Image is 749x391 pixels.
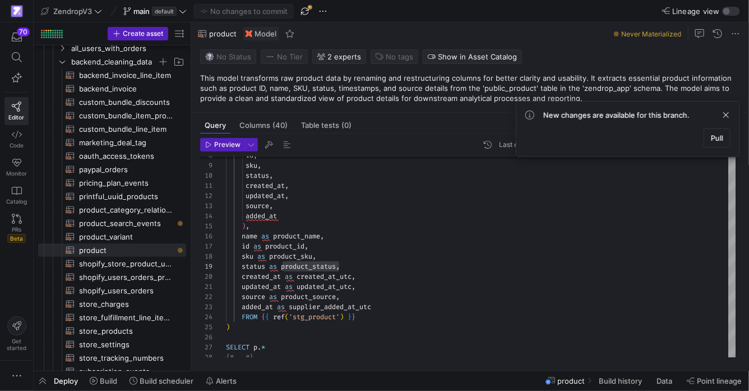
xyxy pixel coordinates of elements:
div: Last edit: [DATE] by [PERSON_NAME] [PERSON_NAME] [PERSON_NAME] [499,141,729,149]
span: Monitor [6,170,27,177]
span: Code [10,142,24,149]
img: No status [205,52,214,61]
div: 26 [200,332,212,342]
div: Press SPACE to select this row. [38,311,186,324]
a: shopify_users_orders_products​​​​​​​​​​ [38,270,186,284]
a: product_category_relations​​​​​​​​​​ [38,203,186,217]
a: shopify_store_product_unit_sold_data​​​​​​​​​​ [38,257,186,270]
span: Get started [7,338,26,351]
span: marketing_deal_tag​​​​​​​​​​ [79,136,173,149]
span: product_search_events​​​​​​​​​​ [79,217,173,230]
span: ZendropV3 [53,7,92,16]
span: shopify_users_orders​​​​​​​​​​ [79,284,173,297]
span: Point lineage [697,376,742,385]
span: store_charges​​​​​​​​​​ [79,298,173,311]
button: Pull [704,128,730,148]
img: No tier [266,52,275,61]
span: store_settings​​​​​​​​​​ [79,338,173,351]
span: all_users_with_orders [71,42,184,55]
span: Create asset [123,30,163,38]
a: store_tracking_numbers​​​​​​​​​​ [38,351,186,365]
span: Build history [599,376,642,385]
span: , [269,201,273,210]
span: Query [205,122,226,129]
div: 17 [200,241,212,251]
span: source [242,292,265,301]
div: Press SPACE to select this row. [38,365,186,378]
div: Press SPACE to select this row. [38,324,186,338]
span: product_source [281,292,336,301]
span: as [277,302,285,311]
button: Alerts [201,371,242,390]
div: 28 [200,352,212,362]
div: Press SPACE to select this row. [38,257,186,270]
span: subscription_events​​​​​​​​​​ [79,365,173,378]
span: 2 expert s [327,52,361,61]
div: Press SPACE to select this row. [38,203,186,217]
a: custom_bundle_discounts​​​​​​​​​​ [38,95,186,109]
div: Press SPACE to select this row. [38,243,186,257]
span: printful_uuid_products​​​​​​​​​​ [79,190,173,203]
div: Press SPACE to select this row. [38,68,186,82]
span: Lineage view [672,7,720,16]
span: backend_invoice​​​​​​​​​​ [79,82,173,95]
span: sku [242,252,253,261]
button: No tierNo Tier [261,49,308,64]
a: store_settings​​​​​​​​​​ [38,338,186,351]
span: backend_cleaning_data [71,56,158,68]
span: Beta [7,234,26,243]
span: custom_bundle_discounts​​​​​​​​​​ [79,96,173,109]
a: pricing_plan_events​​​​​​​​​​ [38,176,186,190]
span: status [246,171,269,180]
span: as [285,272,293,281]
span: main [133,7,150,16]
span: pricing_plan_events​​​​​​​​​​ [79,177,173,190]
span: backend_invoice_line_item​​​​​​​​​​ [79,69,173,82]
button: ZendropV3 [38,4,105,19]
span: } [348,312,352,321]
div: 12 [200,191,212,201]
span: , [352,282,355,291]
a: backend_invoice​​​​​​​​​​ [38,82,186,95]
a: store_charges​​​​​​​​​​ [38,297,186,311]
span: name [242,232,257,241]
div: 18 [200,251,212,261]
a: backend_invoice_line_item​​​​​​​​​​ [38,68,186,82]
span: product​​​​​​​​​​ [79,244,173,257]
span: , [285,181,289,190]
span: Data [656,376,672,385]
span: , [285,191,289,200]
div: 11 [200,181,212,191]
button: Getstarted [4,312,29,356]
span: store_fulfillment_line_items​​​​​​​​​​ [79,311,173,324]
span: product [558,376,585,385]
span: (40) [272,122,288,129]
span: ) [340,312,344,321]
a: Monitor [4,153,29,181]
span: product [209,29,237,38]
span: store_products​​​​​​​​​​ [79,325,173,338]
span: { [261,312,265,321]
a: marketing_deal_tag​​​​​​​​​​ [38,136,186,149]
div: Press SPACE to select this row. [38,149,186,163]
span: created_at_utc [297,272,352,281]
span: Show in Asset Catalog [438,52,517,61]
a: store_products​​​​​​​​​​ [38,324,186,338]
a: custom_bundle_item_product_variants​​​​​​​​​​ [38,109,186,122]
span: added_at [242,302,273,311]
span: Pull [711,134,723,142]
button: Build [85,371,122,390]
a: PRsBeta [4,209,29,247]
img: undefined [246,30,252,37]
div: 16 [200,231,212,241]
span: status [242,262,265,271]
span: { [265,312,269,321]
span: Build [100,376,117,385]
div: Press SPACE to select this row. [38,270,186,284]
a: custom_bundle_line_item​​​​​​​​​​ [38,122,186,136]
span: No Status [205,52,251,61]
span: New changes are available for this branch. [543,111,690,119]
div: Press SPACE to select this row. [38,82,186,95]
div: 23 [200,302,212,312]
div: Press SPACE to select this row. [38,338,186,351]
